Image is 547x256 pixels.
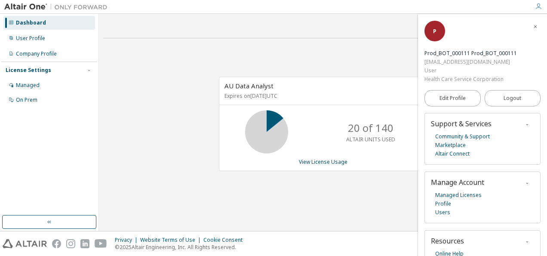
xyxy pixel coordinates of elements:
div: [EMAIL_ADDRESS][DOMAIN_NAME] [424,58,517,66]
span: Support & Services [431,119,492,128]
p: ALTAIR UNITS USED [346,136,395,143]
img: altair_logo.svg [3,239,47,248]
p: Expires on [DATE] UTC [224,92,420,100]
div: Managed [16,82,40,89]
img: youtube.svg [95,239,107,248]
a: Profile [435,200,451,208]
button: Logout [485,90,541,106]
div: Dashboard [16,19,46,26]
span: Manage Account [431,178,484,187]
div: License Settings [6,67,51,74]
p: © 2025 Altair Engineering, Inc. All Rights Reserved. [115,244,248,251]
a: Edit Profile [424,90,481,106]
img: facebook.svg [52,239,61,248]
div: Company Profile [16,50,57,57]
div: User Profile [16,35,45,42]
span: Logout [504,94,521,103]
a: Altair Connect [435,150,470,158]
span: Edit Profile [439,95,466,102]
img: instagram.svg [66,239,75,248]
div: Cookie Consent [203,237,248,244]
span: Resources [431,236,464,246]
p: 20 of 140 [348,121,393,135]
a: Marketplace [435,141,466,150]
a: Community & Support [435,132,490,141]
div: User [424,66,517,75]
img: linkedin.svg [80,239,89,248]
span: P [433,28,436,35]
div: Health Care Service Corporation [424,75,517,84]
div: Website Terms of Use [140,237,203,244]
img: Altair One [4,3,112,11]
span: AU Data Analyst [224,81,273,90]
div: Prod_BOT_000111 Prod_BOT_000111 [424,49,517,58]
div: On Prem [16,97,37,103]
div: Privacy [115,237,140,244]
a: Users [435,208,450,217]
a: View License Usage [299,158,347,165]
a: Managed Licenses [435,191,482,200]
